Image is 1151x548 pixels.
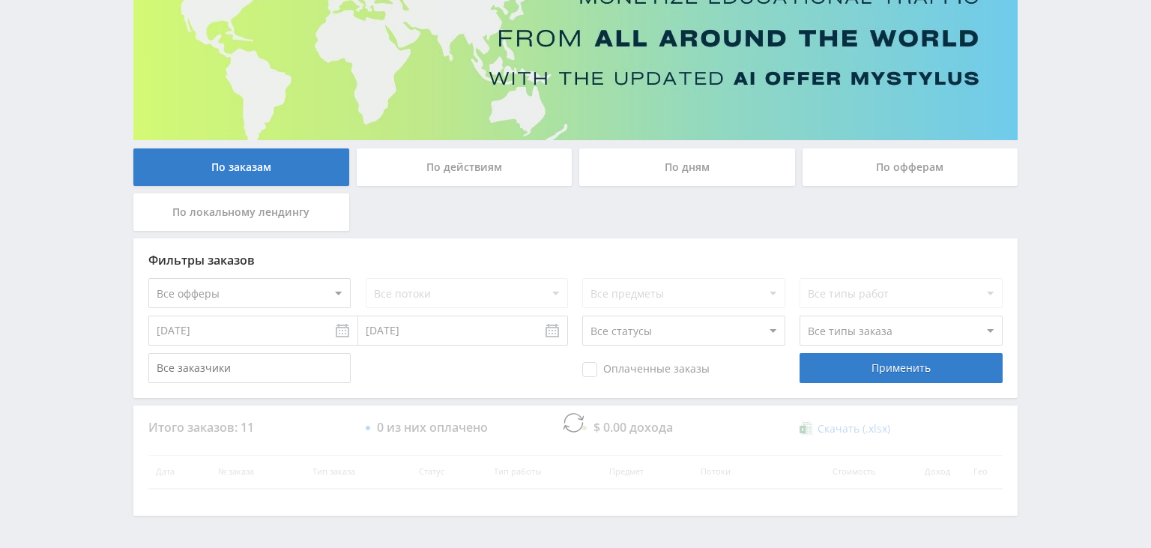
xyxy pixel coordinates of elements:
input: Use the arrow keys to pick a date [148,316,358,346]
div: Фильтры заказов [148,253,1003,267]
div: По действиям [357,148,573,186]
div: По дням [579,148,795,186]
div: Применить [800,353,1002,383]
div: По локальному лендингу [133,193,349,231]
input: Все заказчики [148,353,351,383]
span: Оплаченные заказы [582,362,710,377]
div: По офферам [803,148,1018,186]
div: По заказам [133,148,349,186]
